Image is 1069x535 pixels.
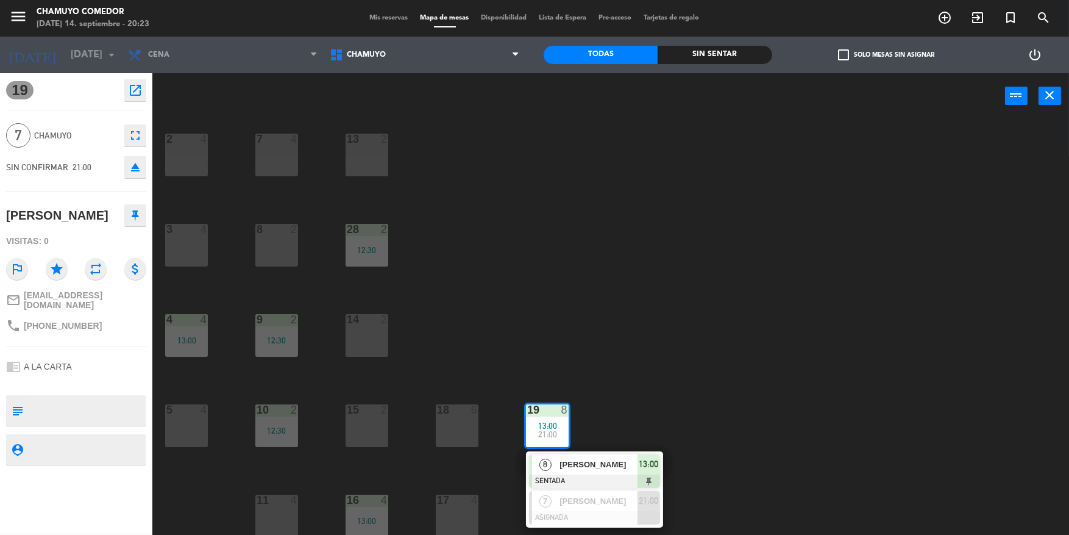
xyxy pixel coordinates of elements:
div: 14 [347,314,347,325]
div: Chamuyo Comedor [37,6,149,18]
div: [PERSON_NAME] [6,206,108,226]
span: [PHONE_NUMBER] [24,321,102,331]
div: 4 [201,404,208,415]
span: Mis reservas [364,15,414,21]
div: 4 [471,495,478,506]
i: chrome_reader_mode [6,359,21,374]
span: [PERSON_NAME] [559,495,637,508]
i: repeat [85,258,107,280]
div: 17 [437,495,438,506]
div: 15 [347,404,347,415]
i: power_settings_new [1028,48,1042,62]
div: 8 [561,404,569,415]
div: 2 [381,404,388,415]
span: Chamuyo [347,51,386,59]
span: 7 [539,495,552,508]
i: exit_to_app [970,10,985,25]
div: 2 [291,224,298,235]
div: 12:30 [255,336,298,345]
span: A LA CARTA [24,362,72,372]
div: 5 [166,404,167,415]
div: Todas [544,46,658,64]
a: mail_outline[EMAIL_ADDRESS][DOMAIN_NAME] [6,290,146,310]
span: Chamuyo [34,129,118,143]
div: 13 [347,134,347,145]
button: close [1039,87,1061,105]
span: Disponibilidad [475,15,533,21]
div: 19 [527,404,528,415]
i: subject [10,404,24,417]
i: turned_in_not [1003,10,1018,25]
span: Cena [148,51,169,59]
div: Sin sentar [658,46,772,64]
div: 4 [166,314,167,325]
span: 13:00 [539,421,558,431]
span: SIN CONFIRMAR [6,162,68,172]
div: 2 [381,224,388,235]
div: 6 [471,404,478,415]
i: phone [6,318,21,333]
button: open_in_new [124,79,146,101]
i: search [1036,10,1051,25]
div: 4 [201,134,208,145]
div: 12:30 [346,246,388,254]
div: 4 [291,134,298,145]
span: [PERSON_NAME] [559,458,637,471]
span: 8 [539,459,552,471]
i: open_in_new [128,83,143,98]
div: 4 [201,224,208,235]
i: mail_outline [6,293,21,307]
i: add_circle_outline [937,10,952,25]
button: power_input [1005,87,1028,105]
div: 2 [166,134,167,145]
span: Pre-acceso [593,15,638,21]
div: 16 [347,495,347,506]
div: 2 [381,314,388,325]
span: Mapa de mesas [414,15,475,21]
i: close [1043,88,1057,102]
div: [DATE] 14. septiembre - 20:23 [37,18,149,31]
span: 19 [6,81,34,99]
i: menu [9,7,27,26]
span: check_box_outline_blank [838,49,849,60]
i: outlined_flag [6,258,28,280]
div: 2 [291,404,298,415]
i: power_input [1009,88,1024,102]
div: Visitas: 0 [6,231,146,252]
div: 28 [347,224,347,235]
div: 4 [291,495,298,506]
div: 3 [166,224,167,235]
div: 4 [381,495,388,506]
span: 7 [6,123,30,148]
span: 21:00 [539,429,558,439]
div: 13:00 [165,336,208,345]
span: Lista de Espera [533,15,593,21]
span: [EMAIL_ADDRESS][DOMAIN_NAME] [24,290,146,310]
span: 13:00 [639,457,659,472]
div: 13:00 [346,517,388,525]
div: 2 [381,134,388,145]
i: person_pin [10,443,24,456]
label: Solo mesas sin asignar [838,49,934,60]
button: menu [9,7,27,30]
i: attach_money [124,258,146,280]
i: arrow_drop_down [104,48,119,62]
div: 18 [437,404,438,415]
span: Tarjetas de regalo [638,15,706,21]
button: eject [124,156,146,178]
span: 21:00 [639,494,659,508]
div: 12:30 [255,426,298,435]
i: star [46,258,68,280]
div: 4 [201,314,208,325]
i: eject [128,160,143,174]
span: 21:00 [73,162,91,172]
div: 2 [291,314,298,325]
i: fullscreen [128,128,143,143]
button: fullscreen [124,124,146,146]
